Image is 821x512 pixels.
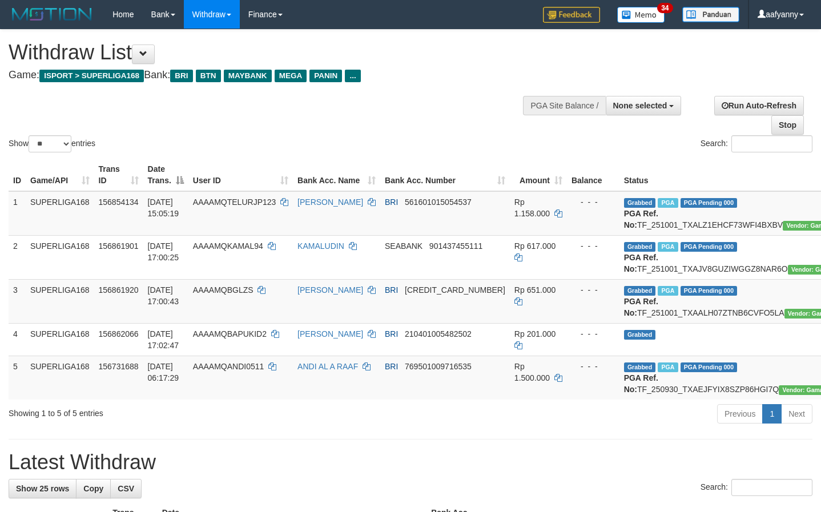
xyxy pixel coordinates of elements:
td: 1 [9,191,26,236]
span: PGA Pending [681,286,738,296]
span: Marked by aafsengchandara [658,286,678,296]
td: SUPERLIGA168 [26,323,94,356]
b: PGA Ref. No: [624,297,658,317]
span: AAAAMQBGLZS [193,285,253,295]
th: Trans ID: activate to sort column ascending [94,159,143,191]
input: Search: [731,135,812,152]
span: 156854134 [99,197,139,207]
th: Bank Acc. Name: activate to sort column ascending [293,159,380,191]
span: Grabbed [624,362,656,372]
b: PGA Ref. No: [624,253,658,273]
td: 4 [9,323,26,356]
span: 156861901 [99,241,139,251]
th: Date Trans.: activate to sort column descending [143,159,188,191]
span: Rp 201.000 [514,329,556,338]
td: 5 [9,356,26,400]
div: - - - [572,196,615,208]
span: 156862066 [99,329,139,338]
b: PGA Ref. No: [624,209,658,229]
h4: Game: Bank: [9,70,536,81]
a: Stop [771,115,804,135]
th: ID [9,159,26,191]
select: Showentries [29,135,71,152]
span: 156861920 [99,285,139,295]
div: - - - [572,328,615,340]
span: Rp 1.500.000 [514,362,550,382]
td: SUPERLIGA168 [26,191,94,236]
span: PGA Pending [681,362,738,372]
label: Search: [701,135,812,152]
span: [DATE] 17:00:43 [148,285,179,306]
span: 34 [657,3,673,13]
td: SUPERLIGA168 [26,279,94,323]
img: Feedback.jpg [543,7,600,23]
span: Copy [83,484,103,493]
span: Rp 651.000 [514,285,556,295]
span: Copy 769501009716535 to clipboard [405,362,472,371]
td: SUPERLIGA168 [26,356,94,400]
span: BRI [385,285,398,295]
a: ANDI AL A RAAF [297,362,358,371]
a: [PERSON_NAME] [297,329,363,338]
span: [DATE] 15:05:19 [148,197,179,218]
span: Rp 1.158.000 [514,197,550,218]
div: - - - [572,284,615,296]
span: Grabbed [624,198,656,208]
a: Previous [717,404,763,424]
div: - - - [572,361,615,372]
span: Copy 561601015054537 to clipboard [405,197,472,207]
span: Marked by aafsengchandara [658,242,678,252]
span: AAAAMQBAPUKID2 [193,329,267,338]
span: Grabbed [624,286,656,296]
a: Copy [76,479,111,498]
span: BRI [385,329,398,338]
div: - - - [572,240,615,252]
span: 156731688 [99,362,139,371]
span: MAYBANK [224,70,272,82]
a: 1 [762,404,782,424]
img: MOTION_logo.png [9,6,95,23]
th: Amount: activate to sort column ascending [510,159,567,191]
span: [DATE] 17:00:25 [148,241,179,262]
a: Next [781,404,812,424]
span: CSV [118,484,134,493]
span: None selected [613,101,667,110]
span: BRI [385,362,398,371]
th: Game/API: activate to sort column ascending [26,159,94,191]
span: Marked by aafromsomean [658,362,678,372]
a: KAMALUDIN [297,241,344,251]
span: [DATE] 17:02:47 [148,329,179,350]
span: AAAAMQKAMAL94 [193,241,263,251]
span: SEABANK [385,241,422,251]
span: Copy 901437455111 to clipboard [429,241,482,251]
div: PGA Site Balance / [523,96,605,115]
td: SUPERLIGA168 [26,235,94,279]
span: PGA Pending [681,198,738,208]
td: 3 [9,279,26,323]
th: User ID: activate to sort column ascending [188,159,293,191]
span: Copy 111101022224507 to clipboard [405,285,505,295]
a: Run Auto-Refresh [714,96,804,115]
span: BTN [196,70,221,82]
a: [PERSON_NAME] [297,285,363,295]
span: Marked by aafsengchandara [658,198,678,208]
th: Balance [567,159,619,191]
span: MEGA [275,70,307,82]
span: Rp 617.000 [514,241,556,251]
span: ISPORT > SUPERLIGA168 [39,70,144,82]
b: PGA Ref. No: [624,373,658,394]
div: Showing 1 to 5 of 5 entries [9,403,333,419]
span: [DATE] 06:17:29 [148,362,179,382]
a: [PERSON_NAME] [297,197,363,207]
label: Show entries [9,135,95,152]
span: BRI [170,70,192,82]
span: BRI [385,197,398,207]
td: 2 [9,235,26,279]
span: Grabbed [624,330,656,340]
a: CSV [110,479,142,498]
h1: Latest Withdraw [9,451,812,474]
img: panduan.png [682,7,739,22]
h1: Withdraw List [9,41,536,64]
span: AAAAMQTELURJP123 [193,197,276,207]
span: AAAAMQANDI0511 [193,362,264,371]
